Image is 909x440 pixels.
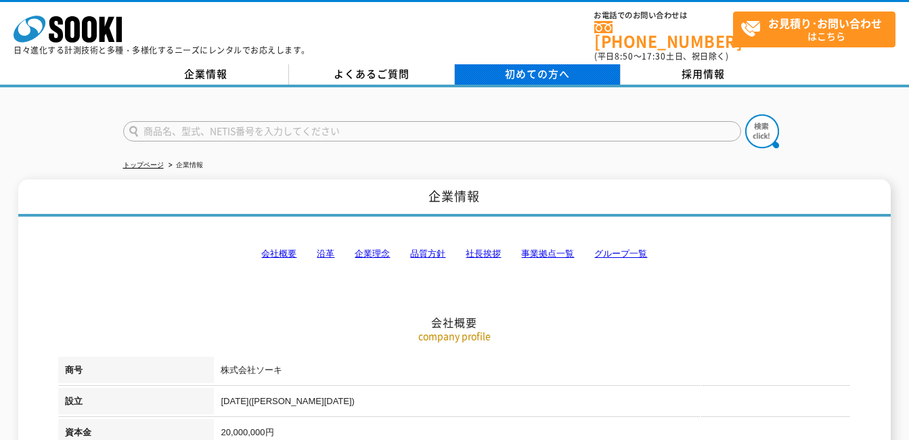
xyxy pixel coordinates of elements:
span: お電話でのお問い合わせは [594,12,733,20]
a: 事業拠点一覧 [521,248,574,259]
th: 設立 [58,388,214,419]
span: (平日 ～ 土日、祝日除く) [594,50,728,62]
a: 会社概要 [261,248,296,259]
p: company profile [58,329,850,343]
h1: 企業情報 [18,179,891,217]
td: [DATE]([PERSON_NAME][DATE]) [214,388,850,419]
a: トップページ [123,161,164,169]
a: 企業理念 [355,248,390,259]
a: グループ一覧 [594,248,647,259]
span: 8:50 [615,50,634,62]
a: 初めての方へ [455,64,621,85]
a: 沿革 [317,248,334,259]
img: btn_search.png [745,114,779,148]
p: 日々進化する計測技術と多種・多様化するニーズにレンタルでお応えします。 [14,46,310,54]
td: 株式会社ソーキ [214,357,850,388]
li: 企業情報 [166,158,203,173]
a: お見積り･お問い合わせはこちら [733,12,895,47]
a: 採用情報 [621,64,786,85]
strong: お見積り･お問い合わせ [768,15,882,31]
a: よくあるご質問 [289,64,455,85]
span: 初めての方へ [505,66,570,81]
th: 商号 [58,357,214,388]
span: 17:30 [642,50,666,62]
a: 社長挨拶 [466,248,501,259]
span: はこちら [740,12,895,46]
input: 商品名、型式、NETIS番号を入力してください [123,121,741,141]
a: 品質方針 [410,248,445,259]
a: [PHONE_NUMBER] [594,21,733,49]
h2: 会社概要 [58,180,850,330]
a: 企業情報 [123,64,289,85]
